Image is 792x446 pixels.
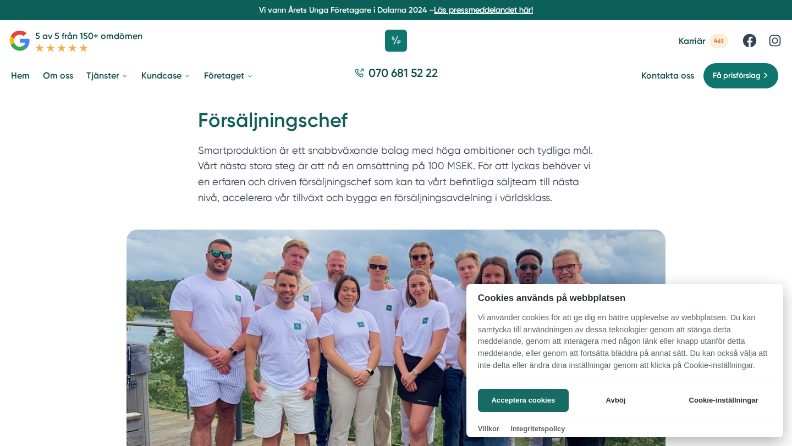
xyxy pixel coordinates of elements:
[466,293,783,303] h2: Cookies används på webbplatsen
[466,312,783,379] p: Vi använder cookies för att ge dig en bättre upplevelse av webbplatsen. Du kan samtycka till anvä...
[675,389,772,412] button: Cookie-inställningar
[478,389,569,412] button: Acceptera cookies
[478,425,499,433] a: Villkor
[510,425,565,433] a: Integritetspolicy
[572,389,659,412] button: Avböj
